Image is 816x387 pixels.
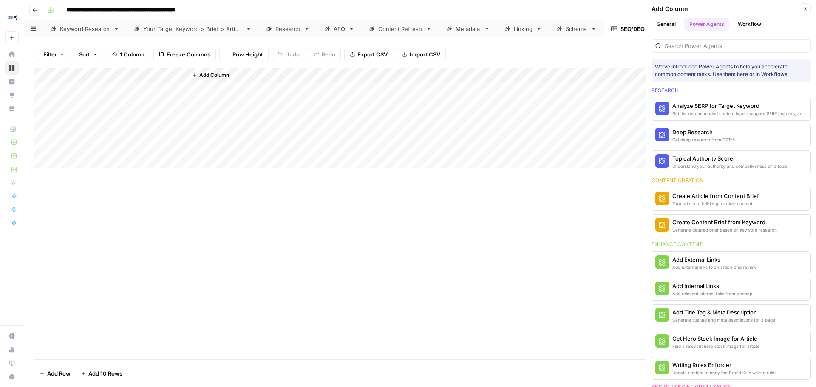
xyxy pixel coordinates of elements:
[5,10,20,25] img: Compound Growth Logo
[88,369,122,378] span: Add 10 Rows
[672,226,777,233] div: Generate detailed brief based on keyword research
[60,25,110,33] div: Keyword Research
[439,20,497,37] a: Metadata
[652,98,810,120] button: Analyze SERP for Target KeywordGet the recommended content type, compare SERP headers, and analyz...
[199,71,229,79] span: Add Column
[76,367,127,380] button: Add 10 Rows
[34,367,76,380] button: Add Row
[672,361,776,369] div: Writing Rules Enforcer
[652,331,810,353] button: Get Hero Stock Image for ArticleFind a relevant hero stock image for article
[107,48,150,61] button: 1 Column
[652,278,810,300] button: Add Internal LinksAdd relevant internal links from sitemap
[5,102,19,116] a: Your Data
[43,50,57,59] span: Filter
[378,25,422,33] div: Content Refresh
[684,18,729,31] button: Power Agents
[672,343,759,350] div: Find a relevant hero stock image for article
[232,50,263,59] span: Row Height
[38,48,70,61] button: Filter
[672,369,776,376] div: Update content to obey the Brand Kit's writing rules
[322,50,335,59] span: Redo
[219,48,269,61] button: Row Height
[5,88,19,102] a: Opportunities
[497,20,549,37] a: Linking
[672,218,777,226] div: Create Content Brief from Keyword
[672,316,775,323] div: Generate title tag and meta descriptions for a page
[672,334,759,343] div: Get Hero Stock Image for Article
[334,25,345,33] div: AEO
[672,200,759,207] div: Turn brief into full-length article content
[652,124,810,147] button: Deep ResearchGet deep research from GPT-5
[672,308,775,316] div: Add Title Tag & Meta Description
[5,329,19,343] a: Settings
[259,20,317,37] a: Research
[652,18,681,31] button: General
[672,282,752,290] div: Add Internal Links
[655,63,807,78] div: We've introduced Power Agents to help you accelerate common content tasks. Use them here or in Wo...
[272,48,305,61] button: Undo
[514,25,533,33] div: Linking
[672,255,756,264] div: Add External Links
[362,20,439,37] a: Content Refresh
[652,252,810,274] button: Add External LinksAdd external links to an article and review
[620,25,656,33] div: SEO/DEO Opt
[652,215,810,237] button: Create Content Brief from KeywordGenerate detailed brief based on keyword research
[566,25,587,33] div: Schema
[74,48,103,61] button: Sort
[5,75,19,88] a: Insights
[652,188,810,210] button: Create Article from Content BriefTurn brief into full-length article content
[357,50,388,59] span: Export CSV
[275,25,300,33] div: Research
[672,102,807,110] div: Analyze SERP for Target Keyword
[652,240,811,248] div: Enhance content
[47,369,71,378] span: Add Row
[317,20,362,37] a: AEO
[167,50,210,59] span: Freeze Columns
[672,110,807,117] div: Get the recommended content type, compare SERP headers, and analyze SERP patterns
[397,48,446,61] button: Import CSV
[672,128,735,136] div: Deep Research
[672,154,788,163] div: Topical Authority Scorer
[456,25,481,33] div: Metadata
[672,136,735,143] div: Get deep research from GPT-5
[344,48,393,61] button: Export CSV
[652,177,811,184] div: Content creation
[672,163,788,169] div: Understand your authority and competiveness on a topic
[309,48,341,61] button: Redo
[5,370,19,384] button: Help + Support
[5,48,19,61] a: Home
[672,264,756,271] div: Add external links to an article and review
[5,61,19,75] a: Browse
[153,48,216,61] button: Freeze Columns
[410,50,440,59] span: Import CSV
[43,20,127,37] a: Keyword Research
[652,357,810,379] button: Writing Rules EnforcerUpdate content to obey the Brand Kit's writing rules
[285,50,300,59] span: Undo
[652,305,810,327] button: Add Title Tag & Meta DescriptionGenerate title tag and meta descriptions for a page
[672,192,759,200] div: Create Article from Content Brief
[549,20,604,37] a: Schema
[120,50,144,59] span: 1 Column
[604,20,672,37] a: SEO/DEO Opt
[79,50,90,59] span: Sort
[652,87,811,94] div: Research
[5,7,19,28] button: Workspace: Compound Growth
[652,151,810,173] button: Topical Authority ScorerUnderstand your authority and competiveness on a topic
[672,290,752,297] div: Add relevant internal links from sitemap
[665,42,807,50] input: Search Power Agents
[127,20,259,37] a: Your Target Keyword > Brief > Article
[5,356,19,370] a: Learning Hub
[5,343,19,356] a: Usage
[733,18,766,31] button: Workflow
[143,25,242,33] div: Your Target Keyword > Brief > Article
[188,70,232,81] button: Add Column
